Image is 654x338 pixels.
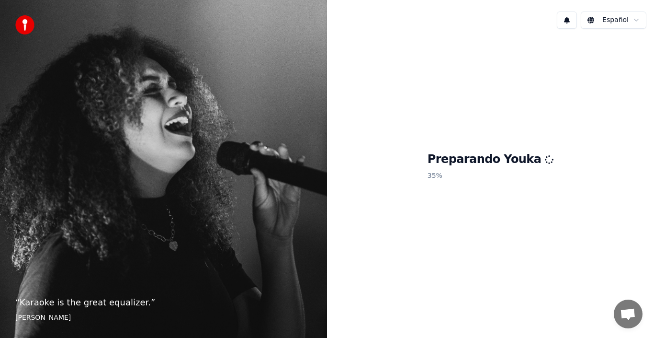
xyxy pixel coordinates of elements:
[428,152,554,167] h1: Preparando Youka
[428,167,554,185] p: 35 %
[15,15,34,35] img: youka
[15,296,312,309] p: “ Karaoke is the great equalizer. ”
[614,300,643,328] div: Chat abierto
[15,313,312,323] footer: [PERSON_NAME]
